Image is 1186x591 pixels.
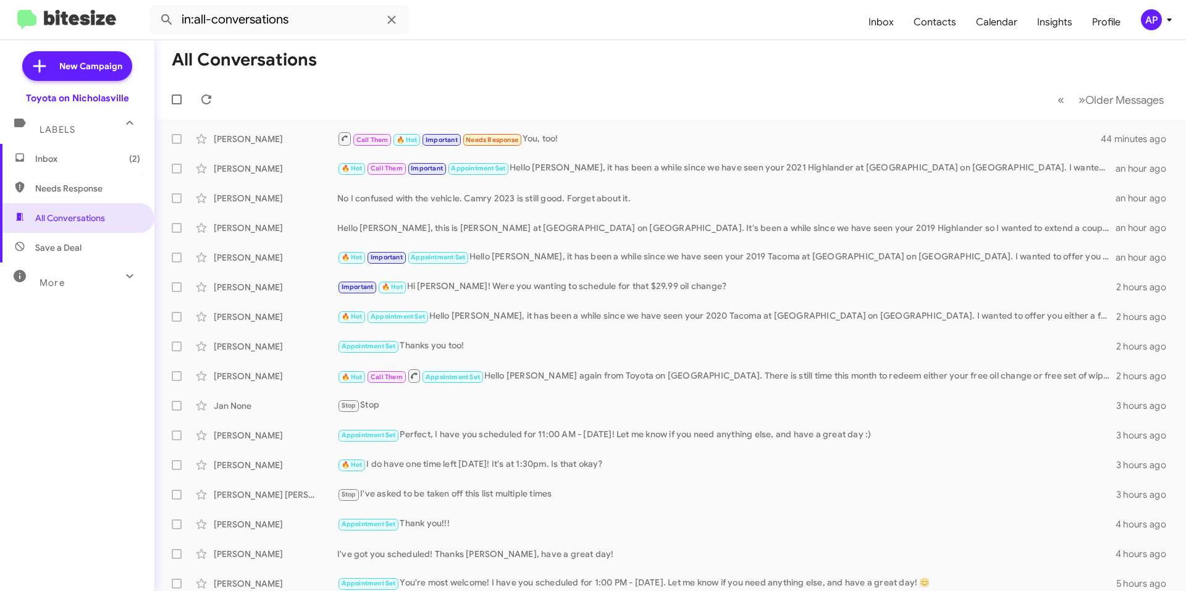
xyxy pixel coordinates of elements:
[59,60,122,72] span: New Campaign
[214,133,337,145] div: [PERSON_NAME]
[342,342,396,350] span: Appointment Set
[172,50,317,70] h1: All Conversations
[337,428,1116,442] div: Perfect, I have you scheduled for 11:00 AM - [DATE]! Let me know if you need anything else, and h...
[214,400,337,412] div: Jan None
[1116,488,1176,501] div: 3 hours ago
[1116,370,1176,382] div: 2 hours ago
[371,312,425,321] span: Appointment Set
[40,124,75,135] span: Labels
[371,373,403,381] span: Call Them
[337,192,1116,204] div: No I confused with the vehicle. Camry 2023 is still good. Forget about it.
[337,339,1116,353] div: Thanks you too!
[1116,192,1176,204] div: an hour ago
[397,136,418,144] span: 🔥 Hot
[1071,87,1171,112] button: Next
[342,164,363,172] span: 🔥 Hot
[1116,518,1176,530] div: 4 hours ago
[1116,222,1176,234] div: an hour ago
[337,576,1116,590] div: You're most welcome! I have you scheduled for 1:00 PM - [DATE]. Let me know if you need anything ...
[337,280,1116,294] div: Hi [PERSON_NAME]! Were you wanting to schedule for that $29.99 oil change?
[214,577,337,590] div: [PERSON_NAME]
[337,161,1116,175] div: Hello [PERSON_NAME], it has been a while since we have seen your 2021 Highlander at [GEOGRAPHIC_D...
[214,488,337,501] div: [PERSON_NAME] [PERSON_NAME]
[1116,340,1176,353] div: 2 hours ago
[1141,9,1162,30] div: AP
[859,4,904,40] a: Inbox
[1116,548,1176,560] div: 4 hours ago
[214,459,337,471] div: [PERSON_NAME]
[342,431,396,439] span: Appointment Set
[466,136,518,144] span: Needs Response
[1058,92,1064,107] span: «
[214,222,337,234] div: [PERSON_NAME]
[342,461,363,469] span: 🔥 Hot
[214,311,337,323] div: [PERSON_NAME]
[214,370,337,382] div: [PERSON_NAME]
[214,162,337,175] div: [PERSON_NAME]
[1027,4,1082,40] a: Insights
[342,373,363,381] span: 🔥 Hot
[214,518,337,530] div: [PERSON_NAME]
[451,164,505,172] span: Appointment Set
[1116,577,1176,590] div: 5 hours ago
[337,458,1116,472] div: I do have one time left [DATE]! It's at 1:30pm. Is that okay?
[337,250,1116,264] div: Hello [PERSON_NAME], it has been a while since we have seen your 2019 Tacoma at [GEOGRAPHIC_DATA]...
[40,277,65,288] span: More
[337,398,1116,413] div: Stop
[1079,92,1085,107] span: »
[426,373,480,381] span: Appointment Set
[214,281,337,293] div: [PERSON_NAME]
[149,5,409,35] input: Search
[342,401,356,409] span: Stop
[426,136,458,144] span: Important
[337,487,1116,501] div: I've asked to be taken off this list multiple times
[342,520,396,528] span: Appointment Set
[411,253,465,261] span: Appointment Set
[214,340,337,353] div: [PERSON_NAME]
[342,283,374,291] span: Important
[35,153,140,165] span: Inbox
[342,253,363,261] span: 🔥 Hot
[411,164,443,172] span: Important
[337,222,1116,234] div: Hello [PERSON_NAME], this is [PERSON_NAME] at [GEOGRAPHIC_DATA] on [GEOGRAPHIC_DATA]. It's been a...
[214,548,337,560] div: [PERSON_NAME]
[26,92,129,104] div: Toyota on Nicholasville
[337,309,1116,324] div: Hello [PERSON_NAME], it has been a while since we have seen your 2020 Tacoma at [GEOGRAPHIC_DATA]...
[1116,429,1176,442] div: 3 hours ago
[966,4,1027,40] a: Calendar
[1116,459,1176,471] div: 3 hours ago
[1085,93,1164,107] span: Older Messages
[35,241,82,254] span: Save a Deal
[342,490,356,498] span: Stop
[1116,162,1176,175] div: an hour ago
[904,4,966,40] a: Contacts
[371,164,403,172] span: Call Them
[1116,400,1176,412] div: 3 hours ago
[1130,9,1172,30] button: AP
[214,429,337,442] div: [PERSON_NAME]
[1051,87,1171,112] nav: Page navigation example
[371,253,403,261] span: Important
[1050,87,1072,112] button: Previous
[214,192,337,204] div: [PERSON_NAME]
[342,579,396,587] span: Appointment Set
[35,212,105,224] span: All Conversations
[1116,251,1176,264] div: an hour ago
[129,153,140,165] span: (2)
[1082,4,1130,40] a: Profile
[337,368,1116,384] div: Hello [PERSON_NAME] again from Toyota on [GEOGRAPHIC_DATA]. There is still time this month to red...
[337,517,1116,531] div: Thank you!!!
[356,136,389,144] span: Call Them
[22,51,132,81] a: New Campaign
[342,312,363,321] span: 🔥 Hot
[382,283,403,291] span: 🔥 Hot
[337,548,1116,560] div: I've got you scheduled! Thanks [PERSON_NAME], have a great day!
[337,131,1102,146] div: You, too!
[1102,133,1176,145] div: 44 minutes ago
[214,251,337,264] div: [PERSON_NAME]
